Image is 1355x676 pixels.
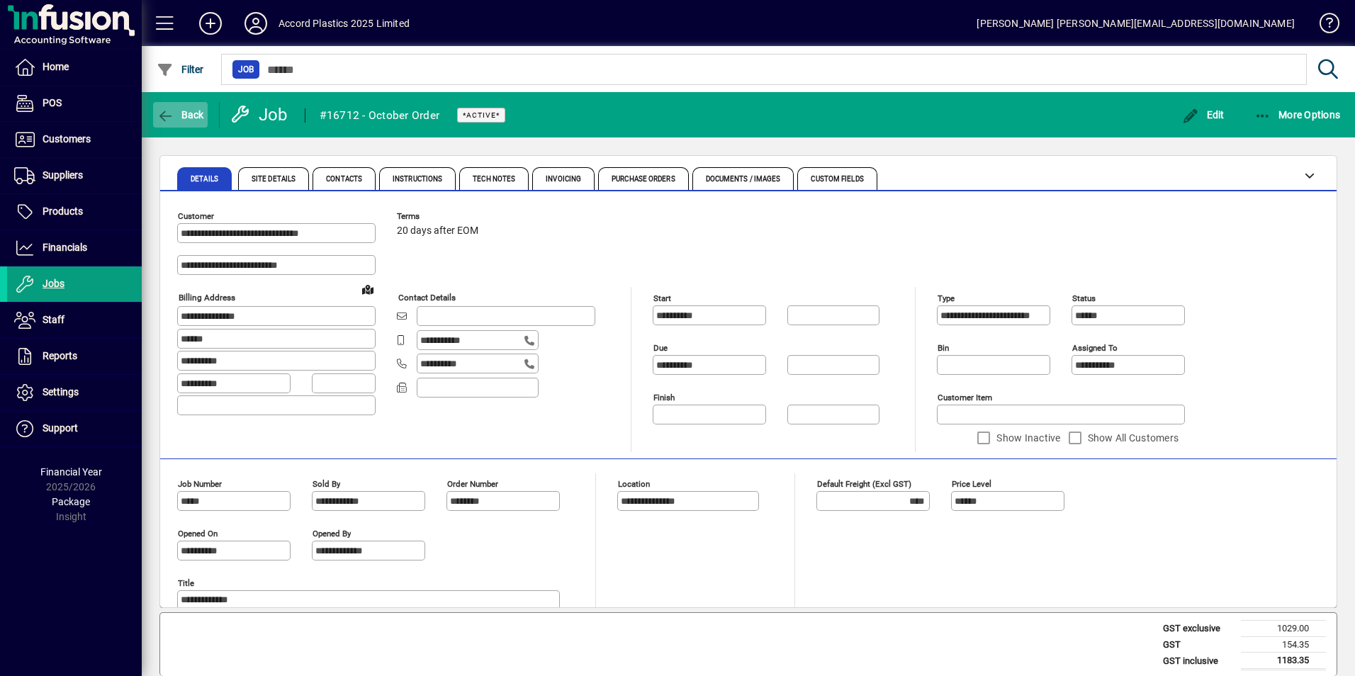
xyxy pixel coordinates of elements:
mat-label: Finish [653,393,675,402]
mat-label: Job number [178,479,222,489]
td: GST inclusive [1156,653,1241,670]
mat-label: Sold by [313,479,340,489]
mat-label: Default Freight (excl GST) [817,479,911,489]
span: Reports [43,350,77,361]
span: Support [43,422,78,434]
span: Filter [157,64,204,75]
mat-label: Customer [178,211,214,221]
app-page-header-button: Back [142,102,220,128]
span: Site Details [252,176,296,183]
mat-label: Bin [938,343,949,353]
div: Accord Plastics 2025 Limited [279,12,410,35]
mat-label: Opened On [178,529,218,539]
div: [PERSON_NAME] [PERSON_NAME][EMAIL_ADDRESS][DOMAIN_NAME] [977,12,1295,35]
mat-label: Price Level [952,479,991,489]
span: Suppliers [43,169,83,181]
button: Edit [1179,102,1228,128]
span: Home [43,61,69,72]
span: Instructions [393,176,442,183]
button: Profile [233,11,279,36]
mat-label: Type [938,293,955,303]
span: Documents / Images [706,176,781,183]
span: Customers [43,133,91,145]
td: GST exclusive [1156,621,1241,637]
mat-label: Location [618,479,650,489]
span: Products [43,205,83,217]
a: Home [7,50,142,85]
span: Tech Notes [473,176,515,183]
td: 154.35 [1241,636,1326,653]
a: Knowledge Base [1309,3,1337,49]
span: POS [43,97,62,108]
span: Back [157,109,204,120]
span: Invoicing [546,176,581,183]
span: Package [52,496,90,507]
a: Support [7,411,142,446]
mat-label: Customer Item [938,393,992,402]
a: Financials [7,230,142,266]
a: Suppliers [7,158,142,193]
mat-label: Due [653,343,668,353]
a: View on map [356,278,379,300]
span: Details [191,176,218,183]
span: Edit [1182,109,1225,120]
button: Add [188,11,233,36]
span: More Options [1254,109,1341,120]
span: Terms [397,212,482,221]
div: Job [230,103,291,126]
td: 1183.35 [1241,653,1326,670]
span: Settings [43,386,79,398]
span: Jobs [43,278,64,289]
span: 20 days after EOM [397,225,478,237]
mat-label: Status [1072,293,1096,303]
span: Custom Fields [811,176,863,183]
a: Settings [7,375,142,410]
button: Back [153,102,208,128]
a: Products [7,194,142,230]
span: Contacts [326,176,362,183]
span: Job [238,62,254,77]
span: Purchase Orders [612,176,675,183]
mat-label: Opened by [313,529,351,539]
a: Reports [7,339,142,374]
mat-label: Start [653,293,671,303]
span: Financial Year [40,466,102,478]
span: Staff [43,314,64,325]
td: 1029.00 [1241,621,1326,637]
a: POS [7,86,142,121]
a: Staff [7,303,142,338]
button: Filter [153,57,208,82]
mat-label: Order number [447,479,498,489]
mat-label: Assigned to [1072,343,1118,353]
td: GST [1156,636,1241,653]
button: More Options [1251,102,1344,128]
mat-label: Title [178,578,194,588]
a: Customers [7,122,142,157]
div: #16712 - October Order [320,104,440,127]
span: Financials [43,242,87,253]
